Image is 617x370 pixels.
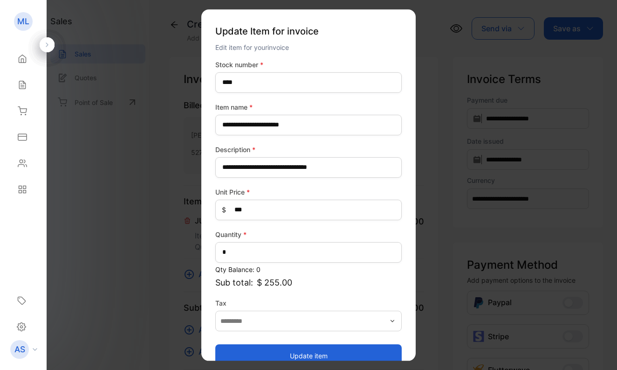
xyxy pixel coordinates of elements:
[7,4,35,32] button: Open LiveChat chat widget
[215,187,402,197] label: Unit Price
[215,298,402,308] label: Tax
[14,343,25,356] p: AS
[215,102,402,112] label: Item name
[215,265,402,274] p: Qty Balance: 0
[215,344,402,367] button: Update item
[257,276,292,289] span: $ 255.00
[215,21,402,42] p: Update Item for invoice
[222,205,226,215] span: $
[17,15,29,28] p: ML
[215,276,402,289] p: Sub total:
[215,145,402,154] label: Description
[215,60,402,70] label: Stock number
[215,230,402,239] label: Quantity
[215,43,289,51] span: Edit item for your invoice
